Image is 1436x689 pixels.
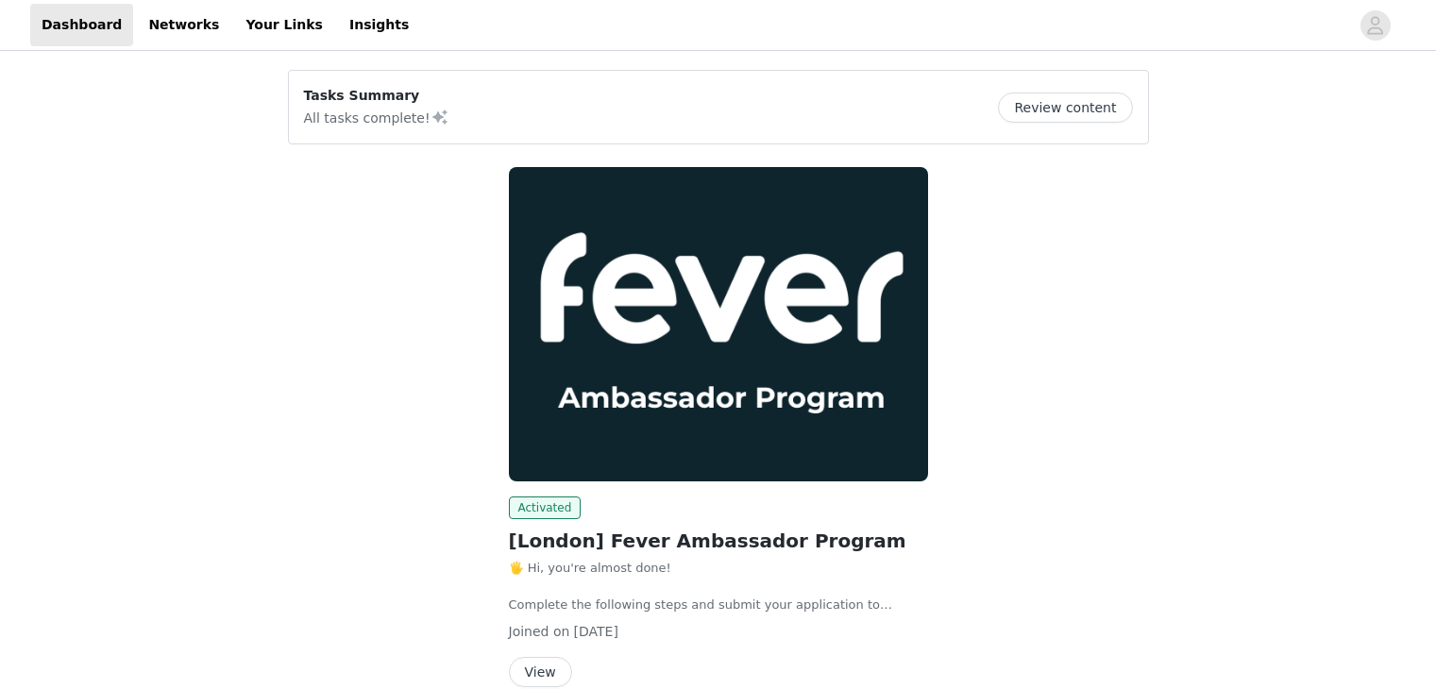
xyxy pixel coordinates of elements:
p: Complete the following steps and submit your application to become a Fever Ambassador (3 minutes)... [509,596,928,614]
a: View [509,665,572,680]
p: Tasks Summary [304,86,449,106]
span: [DATE] [574,624,618,639]
a: Networks [137,4,230,46]
h2: [London] Fever Ambassador Program [509,527,928,555]
p: 🖐️ Hi, you're almost done! [509,559,928,578]
span: Activated [509,496,582,519]
p: All tasks complete! [304,106,449,128]
img: Fever Ambassadors [509,167,928,481]
button: View [509,657,572,687]
span: Joined on [509,624,570,639]
div: avatar [1366,10,1384,41]
a: Insights [338,4,420,46]
button: Review content [998,92,1132,123]
a: Your Links [234,4,334,46]
a: Dashboard [30,4,133,46]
